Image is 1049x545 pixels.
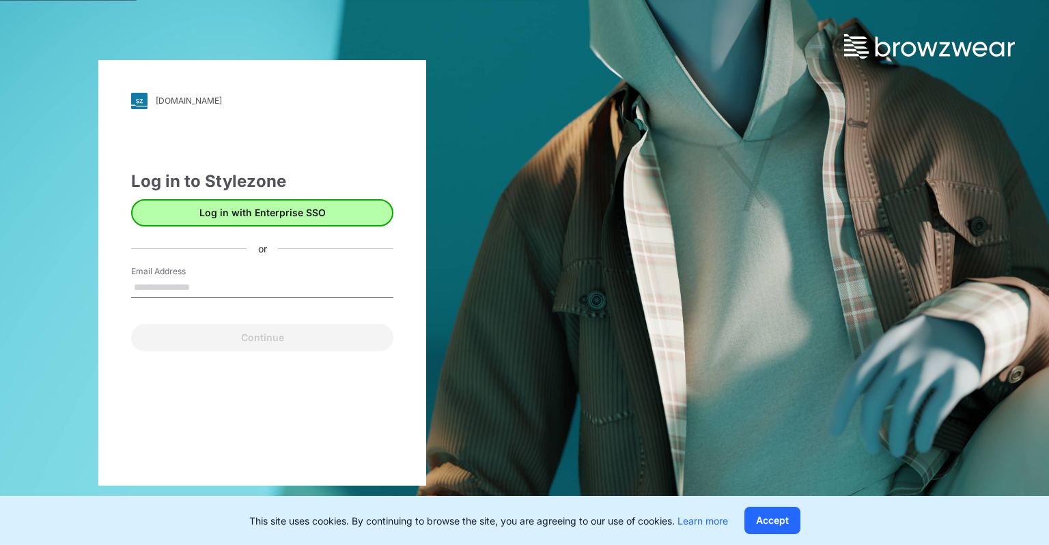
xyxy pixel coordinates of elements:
[844,34,1015,59] img: browzwear-logo.73288ffb.svg
[131,199,393,226] button: Log in with Enterprise SSO
[131,93,148,109] img: svg+xml;base64,PHN2ZyB3aWR0aD0iMjgiIGhlaWdodD0iMjgiIHZpZXdCb3g9IjAgMCAyOCAyOCIgZmlsbD0ibm9uZSIgeG...
[677,515,728,527] a: Learn more
[131,169,393,194] div: Log in to Stylezone
[156,95,222,106] div: [DOMAIN_NAME]
[744,507,800,534] button: Accept
[131,93,393,109] a: [DOMAIN_NAME]
[247,241,278,256] div: or
[249,514,728,528] p: This site uses cookies. By continuing to browse the site, you are agreeing to our use of cookies.
[131,265,227,278] label: Email Address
